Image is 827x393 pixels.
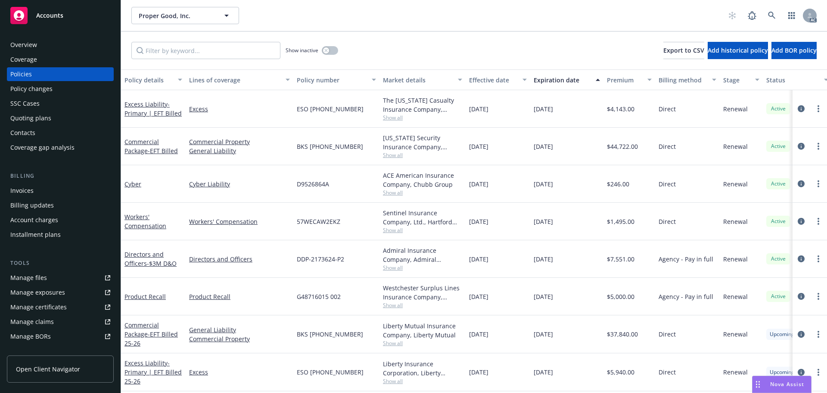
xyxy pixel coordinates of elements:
span: Show all [383,189,462,196]
div: Account charges [10,213,58,227]
div: Expiration date [534,75,591,85]
div: Policies [10,67,32,81]
span: $7,551.00 [607,255,634,264]
span: Export to CSV [663,46,704,54]
span: ESO [PHONE_NUMBER] [297,104,364,113]
span: [DATE] [534,217,553,226]
div: Drag to move [752,376,763,393]
span: Direct [659,368,676,377]
a: more [813,104,824,114]
a: Workers' Compensation [124,213,166,230]
span: - Primary | EFT Billed 25-26 [124,359,182,385]
a: Excess [189,368,290,377]
div: Admiral Insurance Company, Admiral Insurance Group ([PERSON_NAME] Corporation), CRC Group [383,246,462,264]
span: Agency - Pay in full [659,255,713,264]
span: Direct [659,179,676,189]
a: Coverage [7,53,114,66]
div: Policy number [297,75,367,85]
a: more [813,291,824,302]
a: Search [763,7,780,24]
button: Market details [379,69,466,90]
button: Expiration date [530,69,603,90]
div: Coverage gap analysis [10,141,75,154]
a: Overview [7,38,114,52]
div: Overview [10,38,37,52]
a: Switch app [783,7,800,24]
a: circleInformation [796,329,806,340]
span: BKS [PHONE_NUMBER] [297,142,363,151]
span: Show all [383,151,462,159]
a: circleInformation [796,291,806,302]
span: $37,840.00 [607,330,638,339]
a: Excess Liability [124,359,182,385]
button: Add historical policy [708,42,768,59]
a: Excess Liability [124,100,182,117]
span: DDP-2173624-P2 [297,255,344,264]
a: more [813,179,824,189]
a: Commercial Property [189,137,290,146]
a: Manage claims [7,315,114,329]
a: General Liability [189,146,290,155]
a: circleInformation [796,179,806,189]
span: Show all [383,226,462,234]
a: Excess [189,104,290,113]
span: Renewal [723,368,748,377]
a: Workers' Compensation [189,217,290,226]
div: Policy changes [10,82,53,96]
a: circleInformation [796,104,806,114]
a: more [813,141,824,151]
div: Contacts [10,126,35,140]
a: Directors and Officers [189,255,290,264]
span: Direct [659,330,676,339]
span: Show inactive [286,47,318,54]
span: [DATE] [469,255,488,264]
div: Billing updates [10,198,54,212]
div: Installment plans [10,228,61,242]
a: Directors and Officers [124,250,177,267]
a: Summary of insurance [7,344,114,358]
div: Effective date [469,75,517,85]
div: Billing [7,172,114,180]
span: Direct [659,217,676,226]
span: Renewal [723,104,748,113]
span: $4,143.00 [607,104,634,113]
button: Policy details [121,69,186,90]
span: [DATE] [534,330,553,339]
span: Show all [383,302,462,309]
a: more [813,329,824,340]
span: Active [770,292,787,300]
a: circleInformation [796,216,806,226]
span: [DATE] [469,104,488,113]
div: Policy details [124,75,173,85]
a: Cyber Liability [189,179,290,189]
a: Policies [7,67,114,81]
div: Status [766,75,819,85]
span: $246.00 [607,179,629,189]
span: G48716015 002 [297,292,341,301]
span: Agency - Pay in full [659,292,713,301]
a: Billing updates [7,198,114,212]
span: Renewal [723,179,748,189]
span: Active [770,217,787,225]
a: Product Recall [189,292,290,301]
a: Manage files [7,271,114,285]
a: SSC Cases [7,97,114,110]
div: Sentinel Insurance Company, Ltd., Hartford Insurance Group [383,208,462,226]
span: Show all [383,340,462,347]
button: Lines of coverage [186,69,293,90]
a: Manage BORs [7,330,114,343]
button: Premium [603,69,655,90]
a: Commercial Package [124,321,178,347]
span: 57WECAW2EKZ [297,217,340,226]
span: - EFT Billed 25-26 [124,330,178,347]
a: more [813,216,824,226]
div: Coverage [10,53,37,66]
button: Proper Good, Inc. [131,7,239,24]
span: Active [770,105,787,113]
div: Billing method [659,75,707,85]
a: Account charges [7,213,114,227]
a: more [813,254,824,264]
span: Manage exposures [7,286,114,299]
div: Lines of coverage [189,75,280,85]
div: Summary of insurance [10,344,76,358]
